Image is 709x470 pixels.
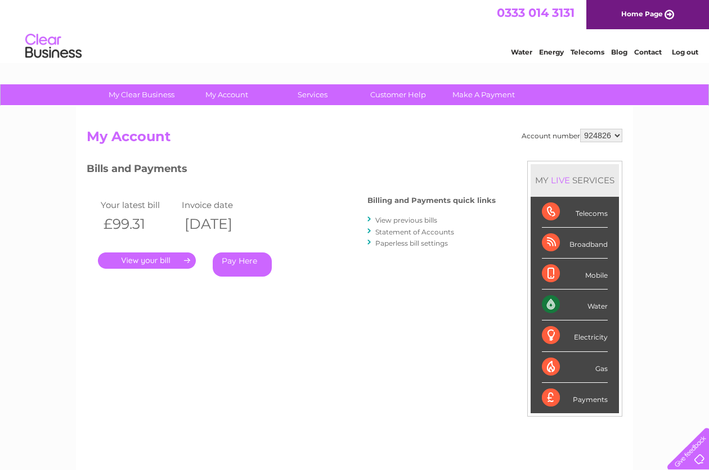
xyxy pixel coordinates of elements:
a: Telecoms [571,48,604,56]
td: Invoice date [179,197,260,213]
div: LIVE [549,175,572,186]
div: Electricity [542,320,608,351]
div: Telecoms [542,197,608,228]
a: My Account [181,84,273,105]
div: Clear Business is a trading name of Verastar Limited (registered in [GEOGRAPHIC_DATA] No. 3667643... [89,6,621,55]
a: Pay Here [213,252,272,277]
a: Customer Help [352,84,445,105]
h2: My Account [87,129,622,150]
a: 0333 014 3131 [497,6,575,20]
a: Water [511,48,532,56]
a: Make A Payment [437,84,530,105]
div: Water [542,290,608,320]
th: [DATE] [179,213,260,236]
h3: Bills and Payments [87,161,496,180]
a: View previous bills [375,216,437,224]
div: Account number [522,129,622,142]
td: Your latest bill [98,197,179,213]
h4: Billing and Payments quick links [367,196,496,205]
a: Log out [672,48,698,56]
th: £99.31 [98,213,179,236]
div: Gas [542,352,608,383]
a: Statement of Accounts [375,228,454,236]
img: logo.png [25,29,82,64]
a: Blog [611,48,627,56]
a: . [98,252,196,269]
a: My Clear Business [95,84,188,105]
div: Payments [542,383,608,413]
a: Paperless bill settings [375,239,448,247]
a: Energy [539,48,564,56]
div: MY SERVICES [531,164,619,196]
a: Contact [634,48,662,56]
div: Broadband [542,228,608,259]
div: Mobile [542,259,608,290]
a: Services [266,84,359,105]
